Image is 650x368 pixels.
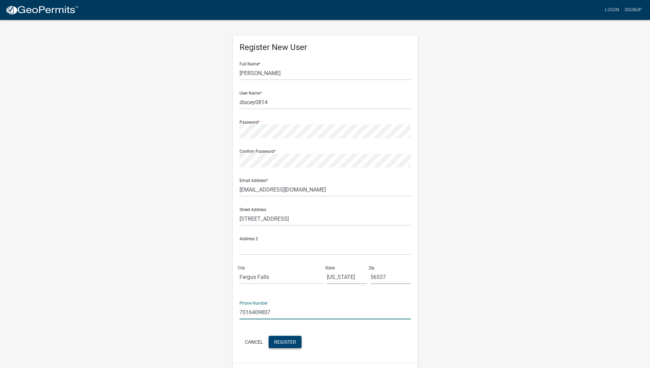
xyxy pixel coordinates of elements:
a: Signup [622,3,645,16]
h5: Register New User [240,42,411,52]
button: Register [269,336,302,348]
button: Cancel [240,336,269,348]
a: Login [602,3,622,16]
span: Register [274,339,296,344]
